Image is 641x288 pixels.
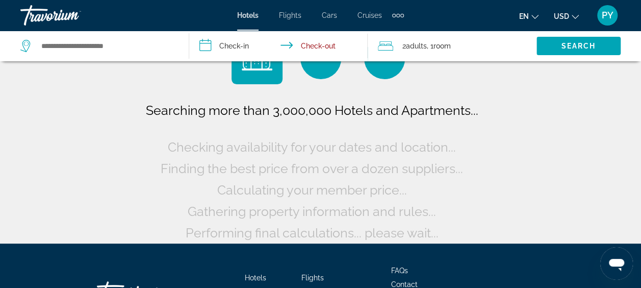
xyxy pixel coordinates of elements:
[600,247,633,280] iframe: Button to launch messaging window
[402,39,427,53] span: 2
[554,9,579,23] button: Change currency
[188,204,436,219] span: Gathering property information and rules...
[561,42,596,50] span: Search
[406,42,427,50] span: Adults
[237,11,259,19] a: Hotels
[519,12,529,20] span: en
[186,225,439,241] span: Performing final calculations... please wait...
[391,267,408,275] a: FAQs
[279,11,301,19] a: Flights
[536,37,621,55] button: Search
[594,5,621,26] button: User Menu
[433,42,451,50] span: Room
[357,11,382,19] a: Cruises
[189,31,368,61] button: Check in and out dates
[602,10,613,20] span: PY
[427,39,451,53] span: , 1
[245,274,266,282] a: Hotels
[368,31,536,61] button: Travelers: 2 adults, 0 children
[161,161,463,176] span: Finding the best price from over a dozen suppliers...
[519,9,539,23] button: Change language
[392,7,404,23] button: Extra navigation items
[20,2,122,29] a: Travorium
[554,12,569,20] span: USD
[217,182,407,198] span: Calculating your member price...
[168,139,456,155] span: Checking availability for your dates and location...
[322,11,337,19] a: Cars
[146,103,478,118] span: Searching more than 3,000,000 Hotels and Apartments...
[301,274,324,282] a: Flights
